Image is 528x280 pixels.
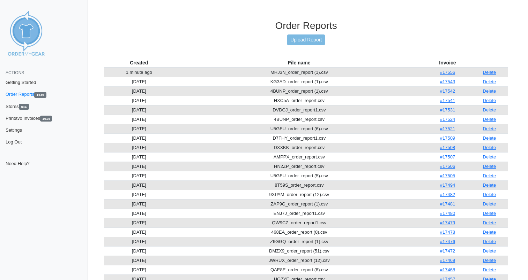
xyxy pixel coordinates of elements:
[104,133,174,143] td: [DATE]
[104,152,174,162] td: [DATE]
[483,135,496,141] a: Delete
[104,115,174,124] td: [DATE]
[174,246,424,256] td: DMZX9_order_report (51).csv
[287,34,325,45] a: Upload Report
[440,70,455,75] a: #17556
[174,209,424,218] td: ENJ7J_order_report1.csv
[174,68,424,77] td: MHJ3N_order_report (1).csv
[483,173,496,178] a: Delete
[104,96,174,105] td: [DATE]
[104,124,174,133] td: [DATE]
[483,70,496,75] a: Delete
[40,116,52,122] span: 1614
[104,190,174,199] td: [DATE]
[104,58,174,68] th: Created
[440,211,455,216] a: #17480
[483,154,496,160] a: Delete
[440,126,455,131] a: #17521
[483,267,496,272] a: Delete
[483,192,496,197] a: Delete
[440,79,455,84] a: #17543
[174,237,424,246] td: Z6GGQ_order_report (1).csv
[174,58,424,68] th: File name
[440,182,455,188] a: #17494
[174,199,424,209] td: ZAP9G_order_report (1).csv
[104,218,174,227] td: [DATE]
[174,124,424,133] td: U5GFU_order_report (6).csv
[174,143,424,152] td: DXXKK_order_report.csv
[104,237,174,246] td: [DATE]
[174,265,424,274] td: QAE8E_order_report (8).csv
[440,117,455,122] a: #17524
[483,126,496,131] a: Delete
[483,258,496,263] a: Delete
[440,145,455,150] a: #17508
[19,104,29,110] span: 834
[483,211,496,216] a: Delete
[174,227,424,237] td: 468EA_order_report (8).csv
[174,162,424,171] td: HN2ZP_order_report.csv
[483,164,496,169] a: Delete
[424,58,470,68] th: Invoice
[483,201,496,207] a: Delete
[483,145,496,150] a: Delete
[483,88,496,94] a: Delete
[440,258,455,263] a: #17469
[104,68,174,77] td: 1 minute ago
[104,171,174,180] td: [DATE]
[104,86,174,96] td: [DATE]
[104,77,174,86] td: [DATE]
[174,190,424,199] td: 9XPAM_order_report (12).csv
[483,230,496,235] a: Delete
[104,162,174,171] td: [DATE]
[174,96,424,105] td: HXC5A_order_report.csv
[104,199,174,209] td: [DATE]
[440,98,455,103] a: #17541
[104,20,508,32] h3: Order Reports
[174,86,424,96] td: 4BUNP_order_report (1).csv
[440,267,455,272] a: #17468
[440,88,455,94] a: #17542
[104,256,174,265] td: [DATE]
[483,248,496,254] a: Delete
[174,171,424,180] td: U5GFU_order_report (5).csv
[440,239,455,244] a: #17476
[34,92,46,98] span: 1635
[483,117,496,122] a: Delete
[483,107,496,112] a: Delete
[104,143,174,152] td: [DATE]
[483,220,496,225] a: Delete
[483,182,496,188] a: Delete
[440,201,455,207] a: #17481
[440,230,455,235] a: #17478
[174,77,424,86] td: KG3AD_order_report (1).csv
[174,152,424,162] td: AMPPX_order_report.csv
[483,239,496,244] a: Delete
[483,98,496,103] a: Delete
[104,265,174,274] td: [DATE]
[440,107,455,112] a: #17531
[174,218,424,227] td: QW9CZ_order_report1.csv
[174,105,424,115] td: DVDCJ_order_report1.csv
[6,70,24,75] span: Actions
[104,246,174,256] td: [DATE]
[104,227,174,237] td: [DATE]
[440,164,455,169] a: #17506
[440,154,455,160] a: #17507
[440,173,455,178] a: #17505
[440,192,455,197] a: #17482
[104,209,174,218] td: [DATE]
[174,133,424,143] td: D7FHY_order_report1.csv
[174,115,424,124] td: 4BUNP_order_report.csv
[174,180,424,190] td: 8T59S_order_report.csv
[174,256,424,265] td: JWRUX_order_report (12).csv
[104,105,174,115] td: [DATE]
[440,248,455,254] a: #17472
[483,79,496,84] a: Delete
[440,135,455,141] a: #17509
[104,180,174,190] td: [DATE]
[440,220,455,225] a: #17479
